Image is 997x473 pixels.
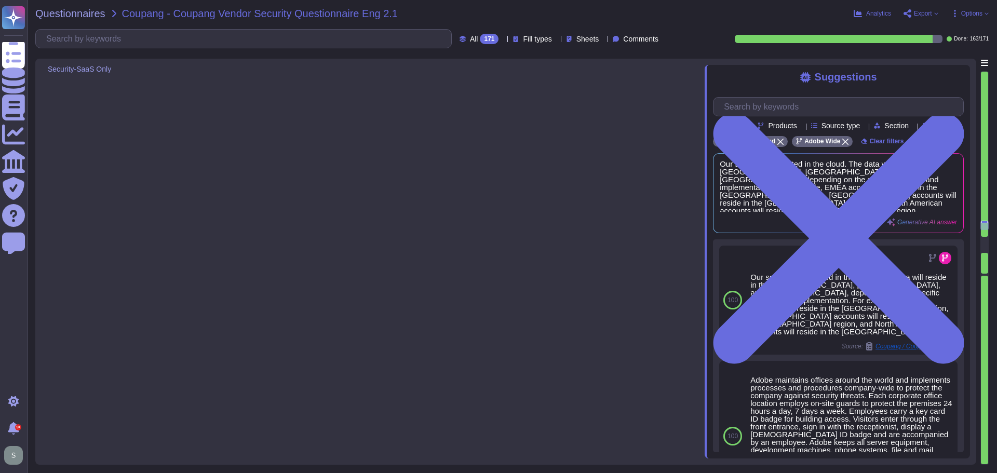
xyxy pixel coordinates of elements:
[4,446,23,465] img: user
[866,10,891,17] span: Analytics
[954,36,968,42] span: Done:
[15,424,21,430] div: 9+
[961,10,982,17] span: Options
[727,433,738,439] span: 100
[719,98,963,116] input: Search by keywords
[854,9,891,18] button: Analytics
[41,30,451,48] input: Search by keywords
[470,35,478,43] span: All
[122,8,398,19] span: Coupang - Coupang Vendor Security Questionnaire Eng 2.1
[623,35,658,43] span: Comments
[576,35,599,43] span: Sheets
[480,34,498,44] div: 171
[914,10,932,17] span: Export
[35,8,105,19] span: Questionnaires
[2,444,30,467] button: user
[523,35,551,43] span: Fill types
[48,65,111,73] span: Security-SaaS Only
[970,36,989,42] span: 163 / 171
[727,297,738,303] span: 100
